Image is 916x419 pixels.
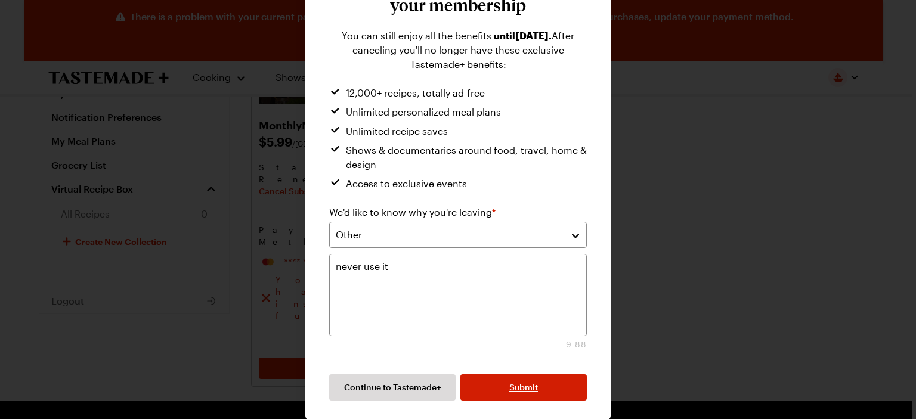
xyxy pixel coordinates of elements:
[336,228,362,242] span: Other
[329,29,587,72] div: You can still enjoy all the benefits After canceling you'll no longer have these exclusive Tastem...
[346,105,501,119] span: Unlimited personalized meal plans
[329,254,587,336] textarea: never use it
[346,143,587,172] span: Shows & documentaries around food, travel, home & design
[509,381,538,393] span: Submit
[344,381,441,393] span: Continue to Tastemade+
[346,124,448,138] span: Unlimited recipe saves
[346,176,467,191] span: Access to exclusive events
[346,86,485,100] span: 12,000+ recipes, totally ad-free
[494,30,552,41] span: until [DATE] .
[329,339,587,350] div: 988
[329,374,456,401] button: Continue to Tastemade+
[460,374,587,401] button: Submit
[329,205,496,219] label: We'd like to know why you're leaving
[329,222,587,248] button: Other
